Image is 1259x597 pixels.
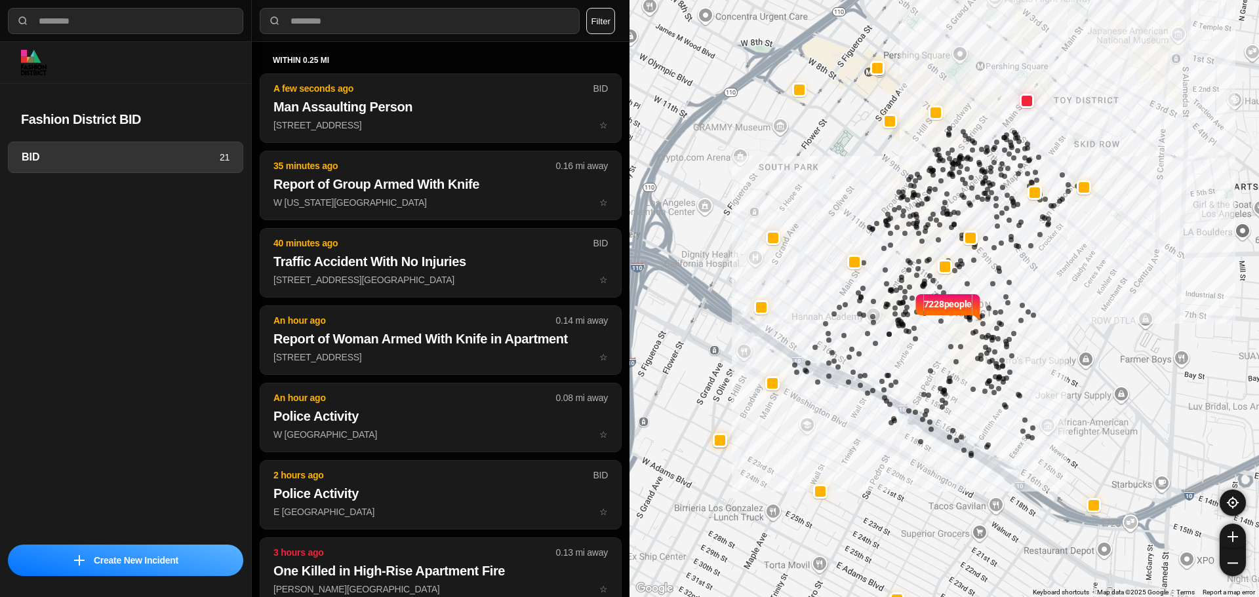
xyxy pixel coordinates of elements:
[22,149,220,165] h3: BID
[273,273,608,286] p: [STREET_ADDRESS][GEOGRAPHIC_DATA]
[273,391,556,404] p: An hour ago
[1097,588,1169,596] span: Map data ©2025 Google
[1228,558,1238,568] img: zoom-out
[1203,588,1255,596] a: Report a map error
[593,469,608,482] p: BID
[599,507,608,517] span: star
[260,151,622,220] button: 35 minutes ago0.16 mi awayReport of Group Armed With KnifeW [US_STATE][GEOGRAPHIC_DATA]star
[273,351,608,364] p: [STREET_ADDRESS]
[273,546,556,559] p: 3 hours ago
[556,546,608,559] p: 0.13 mi away
[220,151,230,164] p: 21
[914,292,924,321] img: notch
[260,506,622,517] a: 2 hours agoBIDPolice ActivityE [GEOGRAPHIC_DATA]star
[273,159,556,172] p: 35 minutes ago
[268,14,281,28] img: search
[1220,524,1246,550] button: zoom-in
[273,314,556,327] p: An hour ago
[593,237,608,250] p: BID
[273,196,608,209] p: W [US_STATE][GEOGRAPHIC_DATA]
[273,55,609,66] h5: within 0.25 mi
[599,197,608,208] span: star
[260,197,622,208] a: 35 minutes ago0.16 mi awayReport of Group Armed With KnifeW [US_STATE][GEOGRAPHIC_DATA]star
[1033,588,1089,597] button: Keyboard shortcuts
[8,142,243,173] a: BID21
[260,73,622,143] button: A few seconds agoBIDMan Assaulting Person[STREET_ADDRESS]star
[586,8,615,34] button: Filter
[273,98,608,116] h2: Man Assaulting Person
[273,119,608,132] p: [STREET_ADDRESS]
[260,383,622,452] button: An hour ago0.08 mi awayPolice ActivityW [GEOGRAPHIC_DATA]star
[972,292,982,321] img: notch
[599,429,608,440] span: star
[260,274,622,285] a: 40 minutes agoBIDTraffic Accident With No Injuries[STREET_ADDRESS][GEOGRAPHIC_DATA]star
[599,275,608,285] span: star
[1228,531,1238,542] img: zoom-in
[273,428,608,441] p: W [GEOGRAPHIC_DATA]
[260,305,622,375] button: An hour ago0.14 mi awayReport of Woman Armed With Knife in Apartment[STREET_ADDRESS]star
[599,120,608,130] span: star
[21,110,230,128] h2: Fashion District BID
[273,82,593,95] p: A few seconds ago
[16,14,30,28] img: search
[273,505,608,518] p: E [GEOGRAPHIC_DATA]
[1220,550,1246,576] button: zoom-out
[556,391,608,404] p: 0.08 mi away
[8,545,243,576] button: iconCreate New Incident
[21,50,47,75] img: logo
[273,330,608,348] h2: Report of Woman Armed With Knife in Apartment
[74,555,85,566] img: icon
[556,314,608,327] p: 0.14 mi away
[273,252,608,271] h2: Traffic Accident With No Injuries
[633,580,676,597] a: Open this area in Google Maps (opens a new window)
[94,554,178,567] p: Create New Incident
[273,469,593,482] p: 2 hours ago
[273,175,608,193] h2: Report of Group Armed With Knife
[633,580,676,597] img: Google
[273,407,608,425] h2: Police Activity
[599,584,608,594] span: star
[556,159,608,172] p: 0.16 mi away
[260,583,622,594] a: 3 hours ago0.13 mi awayOne Killed in High-Rise Apartment Fire[PERSON_NAME][GEOGRAPHIC_DATA]star
[1227,497,1239,509] img: recenter
[260,460,622,530] button: 2 hours agoBIDPolice ActivityE [GEOGRAPHIC_DATA]star
[1176,588,1195,596] a: Terms (opens in new tab)
[260,119,622,130] a: A few seconds agoBIDMan Assaulting Person[STREET_ADDRESS]star
[260,429,622,440] a: An hour ago0.08 mi awayPolice ActivityW [GEOGRAPHIC_DATA]star
[599,352,608,362] span: star
[260,228,622,298] button: 40 minutes agoBIDTraffic Accident With No Injuries[STREET_ADDRESS][GEOGRAPHIC_DATA]star
[273,237,593,250] p: 40 minutes ago
[273,562,608,580] h2: One Killed in High-Rise Apartment Fire
[273,484,608,503] h2: Police Activity
[593,82,608,95] p: BID
[273,583,608,596] p: [PERSON_NAME][GEOGRAPHIC_DATA]
[1220,490,1246,516] button: recenter
[260,351,622,362] a: An hour ago0.14 mi awayReport of Woman Armed With Knife in Apartment[STREET_ADDRESS]star
[924,298,972,326] p: 7228 people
